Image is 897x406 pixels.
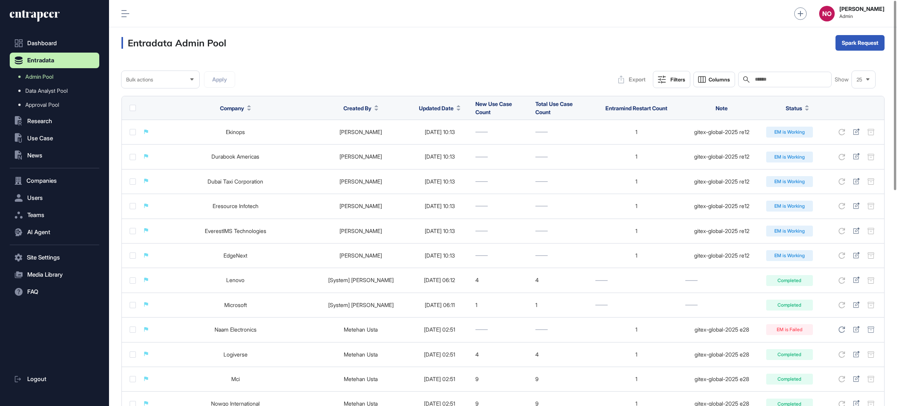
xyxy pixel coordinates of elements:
a: Dashboard [10,35,99,51]
span: Updated Date [419,104,454,112]
div: [DATE] 10:13 [412,228,468,234]
span: Created By [343,104,371,112]
span: Research [27,118,52,124]
span: Entramind Restart Count [605,105,667,111]
strong: [PERSON_NAME] [839,6,885,12]
button: Columns [693,72,735,87]
button: Spark Request [835,35,885,51]
div: 1 [595,351,677,358]
a: [PERSON_NAME] [339,252,382,259]
button: Updated Date [419,104,461,112]
span: Teams [27,212,44,218]
div: Filters [670,76,685,83]
div: [DATE] 10:13 [412,252,468,259]
a: [PERSON_NAME] [339,153,382,160]
div: EM is Working [766,201,813,212]
div: gitex-global-2025 re12 [685,203,758,209]
span: Total Use Case Count [535,101,573,115]
button: Companies [10,173,99,189]
div: Completed [766,349,813,360]
div: 4 [475,277,528,283]
div: gitex-global-2025 e28 [685,327,758,333]
div: 1 [595,376,677,382]
div: 1 [475,302,528,308]
span: Show [835,76,849,83]
div: [DATE] 02:51 [412,351,468,358]
div: 1 [595,327,677,333]
div: 1 [535,302,587,308]
div: 4 [535,277,587,283]
span: Site Settings [27,254,60,261]
button: FAQ [10,284,99,300]
span: FAQ [27,289,38,295]
span: Dashboard [27,40,57,46]
div: gitex-global-2025 re12 [685,228,758,234]
span: Users [27,195,43,201]
button: Created By [343,104,378,112]
div: [DATE] 02:51 [412,327,468,333]
a: Metehan Usta [344,351,378,358]
div: gitex-global-2025 re12 [685,252,758,259]
div: 4 [535,351,587,358]
div: 9 [535,376,587,382]
a: Mci [231,376,240,382]
div: gitex-global-2025 re12 [685,154,758,160]
div: EM is Failed [766,324,813,335]
span: Bulk actions [126,77,153,83]
span: Entradata [27,57,54,64]
span: Companies [26,178,57,184]
button: News [10,148,99,163]
a: Microsoft [224,302,247,308]
a: EdgeNext [223,252,247,259]
div: Completed [766,374,813,385]
div: 1 [595,154,677,160]
a: Metehan Usta [344,326,378,333]
a: [PERSON_NAME] [339,178,382,185]
div: 4 [475,351,528,358]
span: Admin [839,14,885,19]
span: Media Library [27,272,63,278]
button: Site Settings [10,250,99,265]
button: AI Agent [10,224,99,240]
div: 1 [595,203,677,209]
button: Use Case [10,131,99,146]
button: Export [614,72,650,87]
button: NO [819,6,835,21]
div: gitex-global-2025 e28 [685,376,758,382]
button: Status [786,104,809,112]
button: Filters [653,71,690,88]
a: Lenovo [226,277,244,283]
div: 1 [595,252,677,259]
span: Status [786,104,802,112]
div: 1 [595,178,677,185]
button: Teams [10,207,99,223]
div: EM is Working [766,152,813,162]
a: Ekinops [226,129,245,135]
div: 1 [595,129,677,135]
div: 9 [475,376,528,382]
a: Durabook Americas [211,153,259,160]
button: Company [220,104,251,112]
div: EM is Working [766,176,813,187]
a: Metehan Usta [344,376,378,382]
div: gitex-global-2025 re12 [685,129,758,135]
span: Approval Pool [25,102,59,108]
div: [DATE] 10:13 [412,203,468,209]
a: [System] [PERSON_NAME] [328,302,394,308]
a: [System] [PERSON_NAME] [328,277,394,283]
div: 1 [595,228,677,234]
span: AI Agent [27,229,50,235]
div: [DATE] 02:51 [412,376,468,382]
a: Admin Pool [14,70,99,84]
div: Completed [766,275,813,286]
span: Company [220,104,244,112]
div: gitex-global-2025 re12 [685,178,758,185]
a: Logout [10,371,99,387]
span: Note [716,105,728,111]
div: [DATE] 06:12 [412,277,468,283]
div: [DATE] 06:11 [412,302,468,308]
div: EM is Working [766,127,813,138]
span: Admin Pool [25,74,53,80]
a: Naam Electronics [215,326,257,333]
h3: Entradata Admin Pool [121,37,226,49]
